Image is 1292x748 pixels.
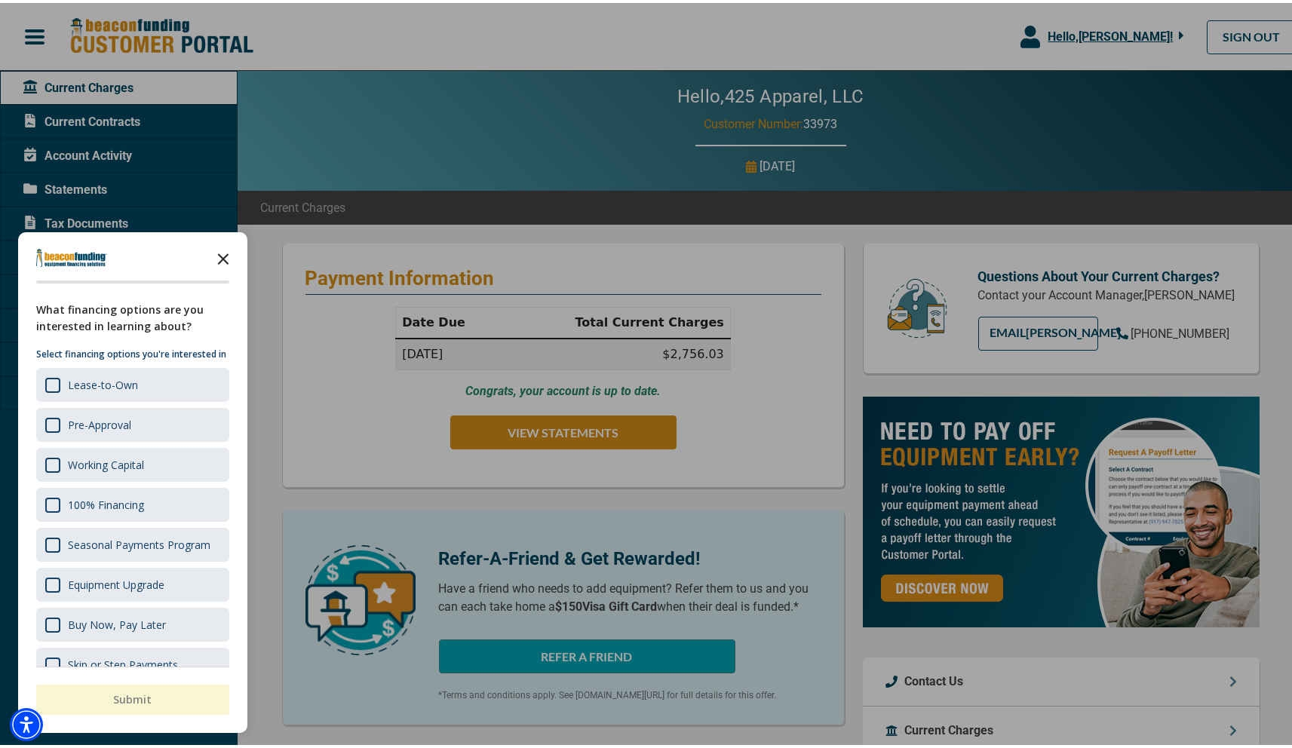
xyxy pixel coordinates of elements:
div: Equipment Upgrade [36,565,229,599]
div: Working Capital [68,455,144,469]
button: Submit [36,682,229,712]
div: Buy Now, Pay Later [36,605,229,639]
div: 100% Financing [36,485,229,519]
div: Working Capital [36,445,229,479]
div: Pre-Approval [36,405,229,439]
div: Seasonal Payments Program [68,535,210,549]
div: Survey [18,229,247,730]
p: Select financing options you're interested in [36,344,229,359]
div: Skip or Step Payments [68,654,178,669]
div: What financing options are you interested in learning about? [36,299,229,332]
div: Lease-to-Own [68,375,138,389]
div: 100% Financing [68,495,144,509]
img: Company logo [36,246,107,264]
div: Skip or Step Payments [36,645,229,679]
div: Accessibility Menu [10,705,43,738]
div: Equipment Upgrade [68,575,164,589]
div: Pre-Approval [68,415,131,429]
div: Seasonal Payments Program [36,525,229,559]
div: Buy Now, Pay Later [68,615,166,629]
div: Lease-to-Own [36,365,229,399]
button: Close the survey [208,240,238,270]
